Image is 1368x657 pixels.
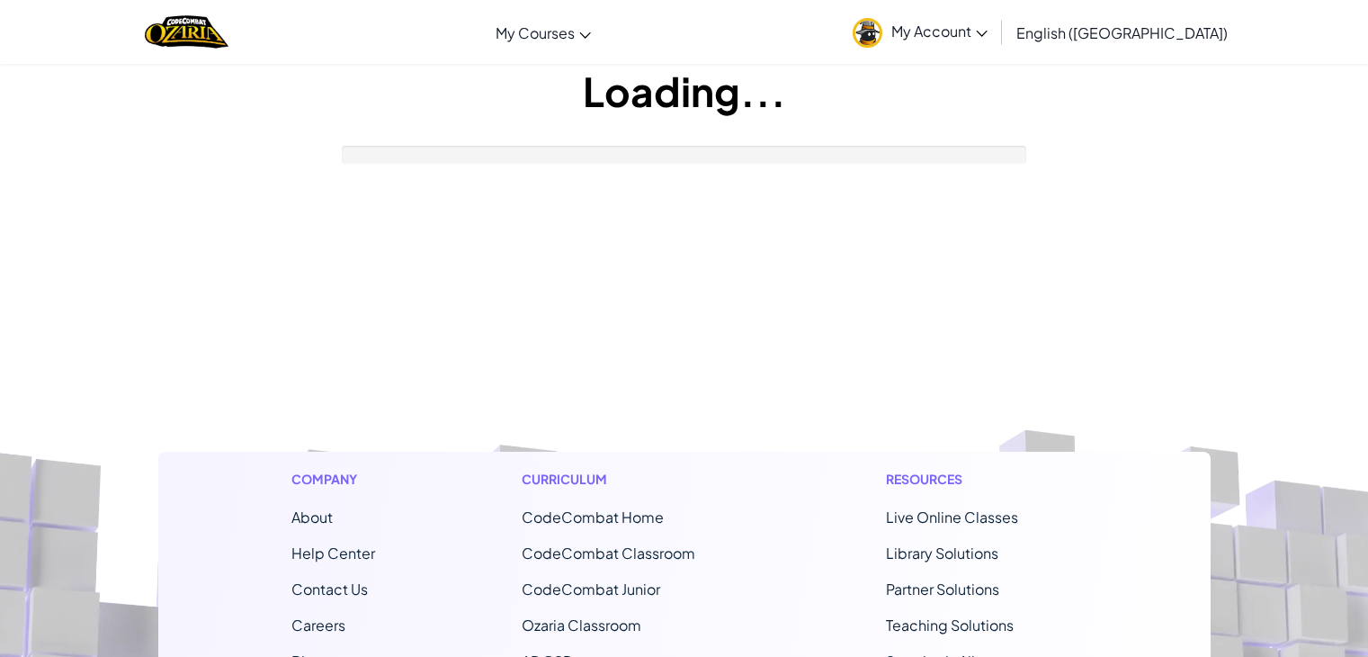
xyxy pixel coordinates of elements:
[522,470,739,489] h1: Curriculum
[522,616,641,634] a: Ozaria Classroom
[886,616,1014,634] a: Teaching Solutions
[496,23,575,42] span: My Courses
[522,508,664,526] span: CodeCombat Home
[291,508,333,526] a: About
[886,508,1018,526] a: Live Online Classes
[145,13,228,50] a: Ozaria by CodeCombat logo
[886,580,999,598] a: Partner Solutions
[1016,23,1228,42] span: English ([GEOGRAPHIC_DATA])
[891,22,988,40] span: My Account
[886,544,998,562] a: Library Solutions
[291,580,368,598] span: Contact Us
[522,544,695,562] a: CodeCombat Classroom
[522,580,660,598] a: CodeCombat Junior
[487,8,600,57] a: My Courses
[291,470,375,489] h1: Company
[853,18,882,48] img: avatar
[145,13,228,50] img: Home
[886,470,1077,489] h1: Resources
[1007,8,1237,57] a: English ([GEOGRAPHIC_DATA])
[844,4,997,60] a: My Account
[291,544,375,562] a: Help Center
[291,616,345,634] a: Careers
